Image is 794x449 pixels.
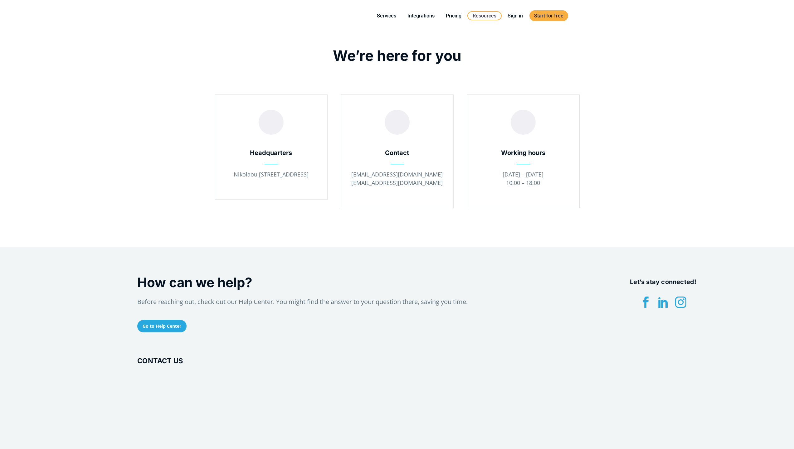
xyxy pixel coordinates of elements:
div: Working hours [476,149,570,157]
a: Services [372,12,401,20]
strong: Let’s stay connected! [630,278,696,286]
h4: CONTACT US [137,356,524,366]
div: Contact [350,149,444,157]
a: Switch to [570,12,585,20]
p: Nikolaou [STREET_ADDRESS] [224,170,318,179]
div: How can we help? [137,274,524,291]
a: Integrations [403,12,439,20]
a: Sign in [503,12,528,20]
p: [DATE] – [DATE] 10:00 – 18:00 [476,170,570,187]
p: Before reaching out, check out our Help Center. You might find the answer to your question there,... [137,297,524,306]
a: Resources [467,11,502,20]
a: Start for free [529,10,568,21]
div: Headquarters [224,149,318,157]
p: [EMAIL_ADDRESS][DOMAIN_NAME] [EMAIL_ADDRESS][DOMAIN_NAME] [350,170,444,187]
a: Pricing [441,12,466,20]
h1: We’re here for you [215,47,580,64]
a: Go to Help Center [137,320,187,332]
